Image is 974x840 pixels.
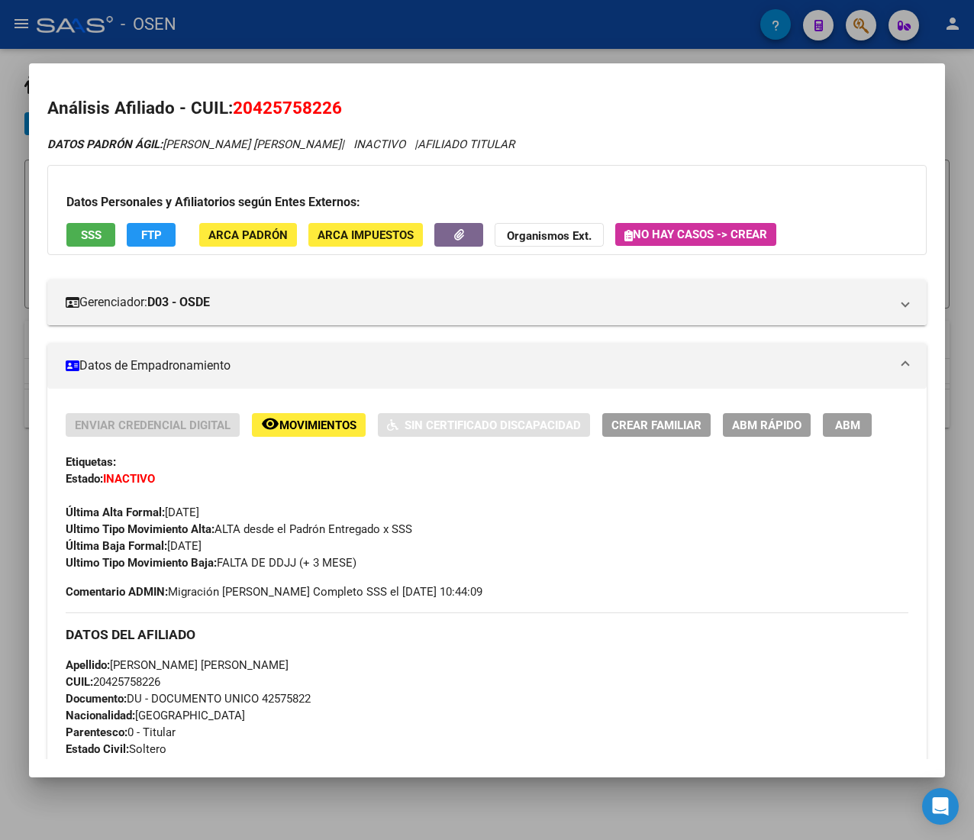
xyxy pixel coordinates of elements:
strong: DATOS PADRÓN ÁGIL: [47,137,163,151]
span: Migración [PERSON_NAME] Completo SSS el [DATE] 10:44:09 [66,583,482,600]
button: SSS [66,223,115,247]
span: [DATE] [66,506,199,519]
mat-panel-title: Gerenciador: [66,293,890,312]
span: 0 - Titular [66,725,176,739]
button: ARCA Impuestos [308,223,423,247]
i: | INACTIVO | [47,137,514,151]
mat-panel-title: Datos de Empadronamiento [66,357,890,375]
strong: CUIL: [66,675,93,689]
strong: Estado Civil: [66,742,129,756]
strong: Última Alta Formal: [66,506,165,519]
button: Sin Certificado Discapacidad [378,413,590,437]
button: ARCA Padrón [199,223,297,247]
strong: Nacionalidad: [66,709,135,722]
span: FALTA DE DDJJ (+ 3 MESE) [66,556,356,570]
h3: Datos Personales y Afiliatorios según Entes Externos: [66,193,908,212]
strong: Etiquetas: [66,455,116,469]
strong: Comentario ADMIN: [66,585,168,599]
div: Open Intercom Messenger [922,788,959,825]
button: No hay casos -> Crear [615,223,776,246]
button: ABM Rápido [723,413,811,437]
span: [DATE] [66,539,202,553]
button: ABM [823,413,872,437]
span: ABM [835,418,860,432]
span: ALTA desde el Padrón Entregado x SSS [66,522,412,536]
h3: DATOS DEL AFILIADO [66,626,908,643]
span: Soltero [66,742,166,756]
strong: INACTIVO [103,472,155,486]
button: Movimientos [252,413,366,437]
button: Organismos Ext. [495,223,604,247]
span: ABM Rápido [732,418,801,432]
span: Sin Certificado Discapacidad [405,418,581,432]
span: AFILIADO TITULAR [418,137,514,151]
strong: D03 - OSDE [147,293,210,312]
strong: Última Baja Formal: [66,539,167,553]
span: FTP [141,228,162,242]
button: FTP [127,223,176,247]
span: [PERSON_NAME] [PERSON_NAME] [66,658,289,672]
button: Enviar Credencial Digital [66,413,240,437]
span: No hay casos -> Crear [624,228,767,241]
mat-expansion-panel-header: Datos de Empadronamiento [47,343,927,389]
span: Enviar Credencial Digital [75,418,231,432]
span: Movimientos [279,418,356,432]
strong: Ultimo Tipo Movimiento Baja: [66,556,217,570]
span: 20425758226 [66,675,160,689]
span: SSS [81,228,102,242]
span: [PERSON_NAME] [PERSON_NAME] [47,137,341,151]
span: ARCA Impuestos [318,228,414,242]
strong: Parentesco: [66,725,127,739]
h2: Análisis Afiliado - CUIL: [47,95,927,121]
strong: Documento: [66,692,127,706]
span: [GEOGRAPHIC_DATA] [66,709,245,722]
span: 20425758226 [233,98,342,118]
strong: Apellido: [66,658,110,672]
mat-expansion-panel-header: Gerenciador:D03 - OSDE [47,279,927,325]
span: Crear Familiar [611,418,701,432]
span: ARCA Padrón [208,228,288,242]
strong: Ultimo Tipo Movimiento Alta: [66,522,214,536]
mat-icon: remove_red_eye [261,415,279,433]
strong: Estado: [66,472,103,486]
button: Crear Familiar [602,413,711,437]
span: DU - DOCUMENTO UNICO 42575822 [66,692,311,706]
strong: Organismos Ext. [507,229,592,243]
